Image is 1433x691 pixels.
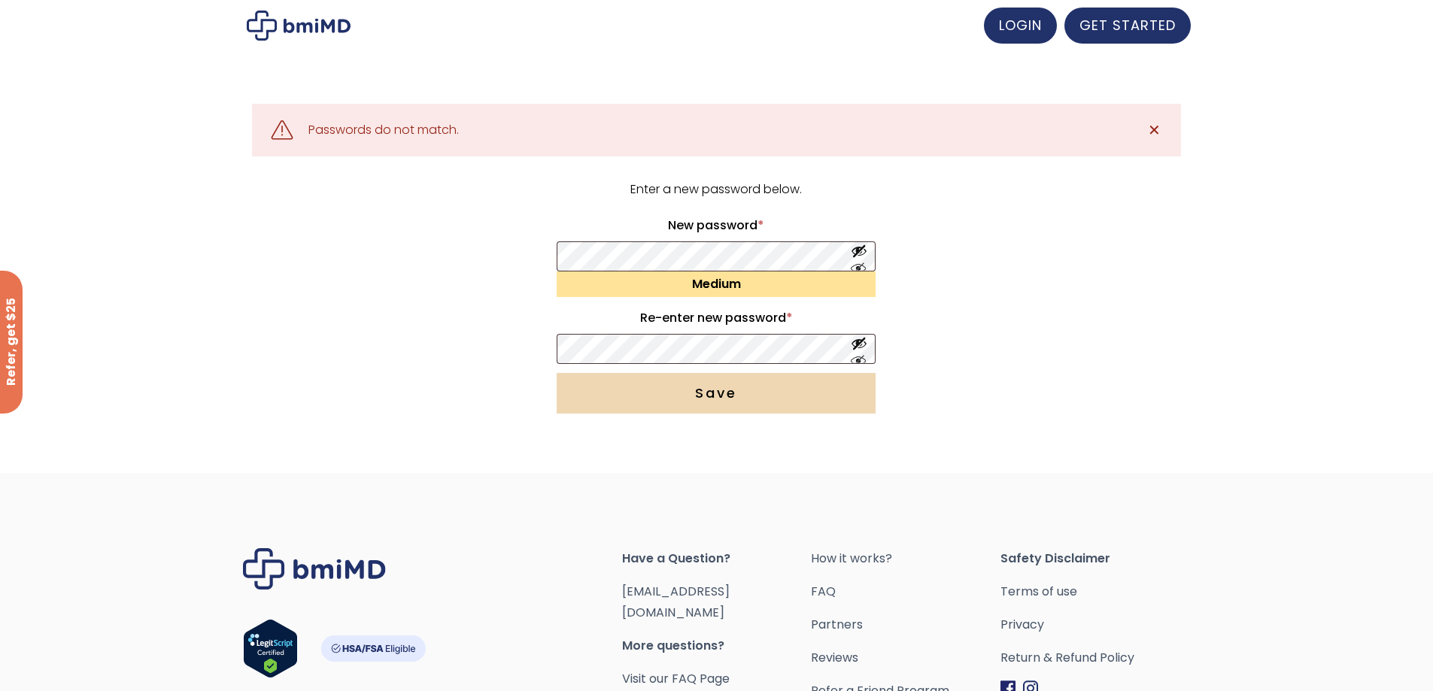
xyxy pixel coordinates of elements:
[851,243,867,271] button: Show password
[811,581,1000,602] a: FAQ
[1000,647,1190,668] a: Return & Refund Policy
[811,647,1000,668] a: Reviews
[984,8,1057,44] a: LOGIN
[557,373,876,414] button: Save
[243,619,298,685] a: Verify LegitScript Approval for www.bmimd.com
[1148,120,1161,141] span: ✕
[1140,115,1170,145] a: ✕
[1000,581,1190,602] a: Terms of use
[811,548,1000,569] a: How it works?
[811,614,1000,635] a: Partners
[622,635,812,656] span: More questions?
[999,16,1042,35] span: LOGIN
[557,271,876,297] div: Medium
[622,548,812,569] span: Have a Question?
[243,619,298,678] img: Verify Approval for www.bmimd.com
[1000,548,1190,569] span: Safety Disclaimer
[320,635,426,662] img: HSA-FSA
[1000,614,1190,635] a: Privacy
[243,548,386,589] img: Brand Logo
[622,583,730,621] a: [EMAIL_ADDRESS][DOMAIN_NAME]
[622,670,730,687] a: Visit our FAQ Page
[851,335,867,363] button: Show password
[1079,16,1176,35] span: GET STARTED
[557,306,876,330] label: Re-enter new password
[557,214,876,238] label: New password
[554,179,878,200] p: Enter a new password below.
[1064,8,1191,44] a: GET STARTED
[308,120,459,141] div: Passwords do not match.
[247,11,351,41] img: My account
